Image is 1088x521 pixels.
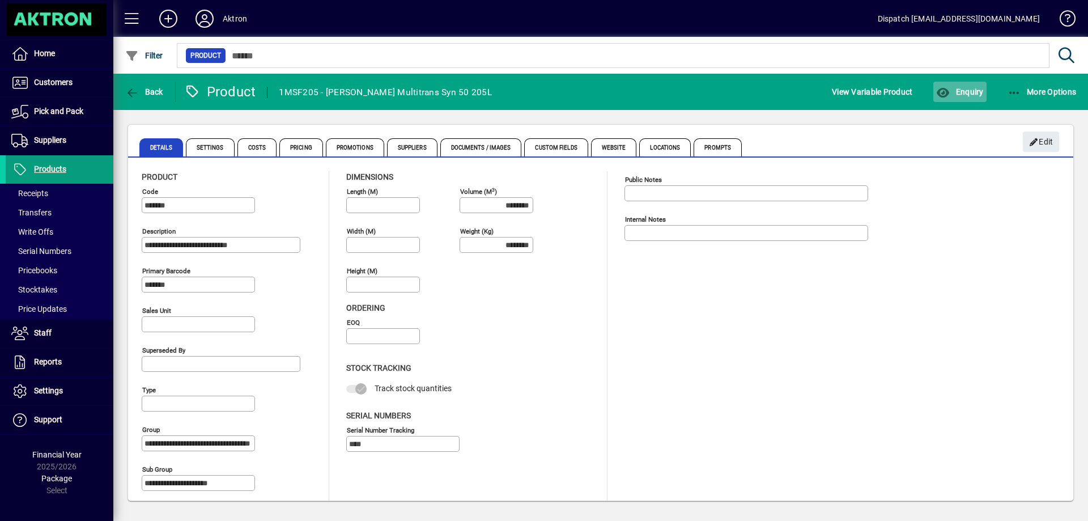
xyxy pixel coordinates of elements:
[142,267,190,275] mat-label: Primary barcode
[347,227,376,235] mat-label: Width (m)
[1008,87,1077,96] span: More Options
[1023,132,1059,152] button: Edit
[223,10,247,28] div: Aktron
[6,299,113,319] a: Price Updates
[125,51,163,60] span: Filter
[41,474,72,483] span: Package
[346,172,393,181] span: Dimensions
[347,426,414,434] mat-label: Serial Number tracking
[492,187,495,192] sup: 3
[190,50,221,61] span: Product
[186,138,235,156] span: Settings
[1051,2,1074,39] a: Knowledge Base
[139,138,183,156] span: Details
[878,10,1040,28] div: Dispatch [EMAIL_ADDRESS][DOMAIN_NAME]
[6,203,113,222] a: Transfers
[6,348,113,376] a: Reports
[184,83,256,101] div: Product
[34,49,55,58] span: Home
[933,82,986,102] button: Enquiry
[347,319,360,327] mat-label: EOQ
[6,222,113,242] a: Write Offs
[1005,82,1079,102] button: More Options
[34,164,66,173] span: Products
[6,40,113,68] a: Home
[346,363,411,372] span: Stock Tracking
[346,303,385,312] span: Ordering
[375,384,452,393] span: Track stock quantities
[6,126,113,155] a: Suppliers
[34,78,73,87] span: Customers
[625,176,662,184] mat-label: Public Notes
[524,138,588,156] span: Custom Fields
[142,227,176,235] mat-label: Description
[347,188,378,196] mat-label: Length (m)
[440,138,522,156] span: Documents / Images
[142,188,158,196] mat-label: Code
[34,135,66,145] span: Suppliers
[11,227,53,236] span: Write Offs
[142,386,156,394] mat-label: Type
[1029,133,1053,151] span: Edit
[625,215,666,223] mat-label: Internal Notes
[34,386,63,395] span: Settings
[32,450,82,459] span: Financial Year
[6,406,113,434] a: Support
[591,138,637,156] span: Website
[829,82,915,102] button: View Variable Product
[6,69,113,97] a: Customers
[694,138,742,156] span: Prompts
[237,138,277,156] span: Costs
[460,188,497,196] mat-label: Volume (m )
[34,357,62,366] span: Reports
[34,415,62,424] span: Support
[34,107,83,116] span: Pick and Pack
[142,465,172,473] mat-label: Sub group
[11,189,48,198] span: Receipts
[6,377,113,405] a: Settings
[142,346,185,354] mat-label: Superseded by
[279,138,323,156] span: Pricing
[387,138,437,156] span: Suppliers
[150,9,186,29] button: Add
[279,83,492,101] div: 1MSF205 - [PERSON_NAME] Multitrans Syn 50 205L
[122,45,166,66] button: Filter
[347,267,377,275] mat-label: Height (m)
[832,83,912,101] span: View Variable Product
[125,87,163,96] span: Back
[6,319,113,348] a: Staff
[186,9,223,29] button: Profile
[11,285,57,294] span: Stocktakes
[6,184,113,203] a: Receipts
[6,98,113,126] a: Pick and Pack
[6,242,113,261] a: Serial Numbers
[936,87,983,96] span: Enquiry
[122,82,166,102] button: Back
[142,426,160,434] mat-label: Group
[11,247,71,256] span: Serial Numbers
[113,82,176,102] app-page-header-button: Back
[11,208,52,217] span: Transfers
[326,138,384,156] span: Promotions
[11,304,67,314] span: Price Updates
[142,307,171,315] mat-label: Sales unit
[6,261,113,280] a: Pricebooks
[639,138,691,156] span: Locations
[346,411,411,420] span: Serial Numbers
[11,266,57,275] span: Pricebooks
[6,280,113,299] a: Stocktakes
[34,328,52,337] span: Staff
[460,227,494,235] mat-label: Weight (Kg)
[142,172,177,181] span: Product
